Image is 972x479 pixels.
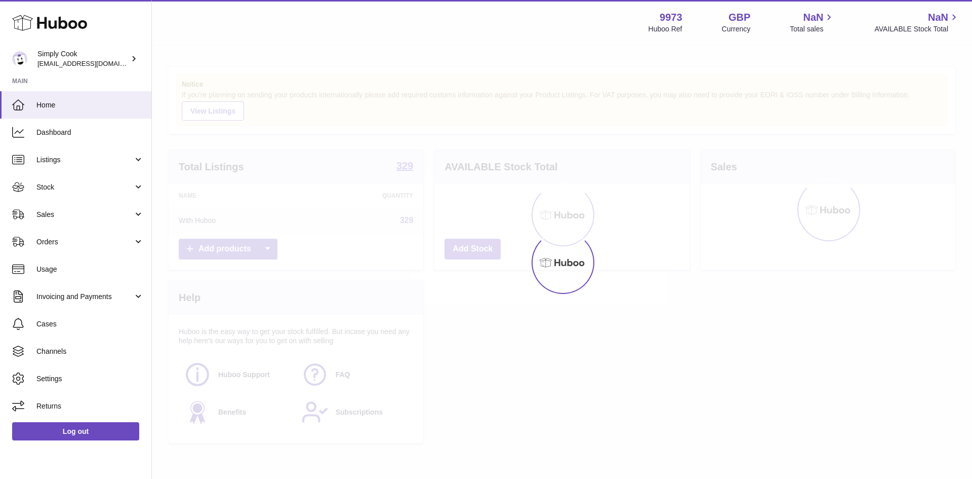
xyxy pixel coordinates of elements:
span: Usage [36,265,144,274]
span: Total sales [790,24,835,34]
span: Settings [36,374,144,384]
img: internalAdmin-9973@internal.huboo.com [12,51,27,66]
span: Listings [36,155,133,165]
span: AVAILABLE Stock Total [874,24,960,34]
span: NaN [803,11,823,24]
strong: GBP [728,11,750,24]
span: Sales [36,210,133,219]
span: Channels [36,347,144,356]
strong: 9973 [660,11,682,24]
a: NaN Total sales [790,11,835,34]
div: Simply Cook [37,49,129,68]
div: Huboo Ref [649,24,682,34]
span: [EMAIL_ADDRESS][DOMAIN_NAME] [37,59,149,67]
span: Orders [36,237,133,247]
span: Invoicing and Payments [36,292,133,302]
span: NaN [928,11,948,24]
span: Stock [36,182,133,192]
a: NaN AVAILABLE Stock Total [874,11,960,34]
span: Cases [36,319,144,329]
div: Currency [722,24,751,34]
span: Returns [36,401,144,411]
span: Dashboard [36,128,144,137]
a: Log out [12,422,139,440]
span: Home [36,100,144,110]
